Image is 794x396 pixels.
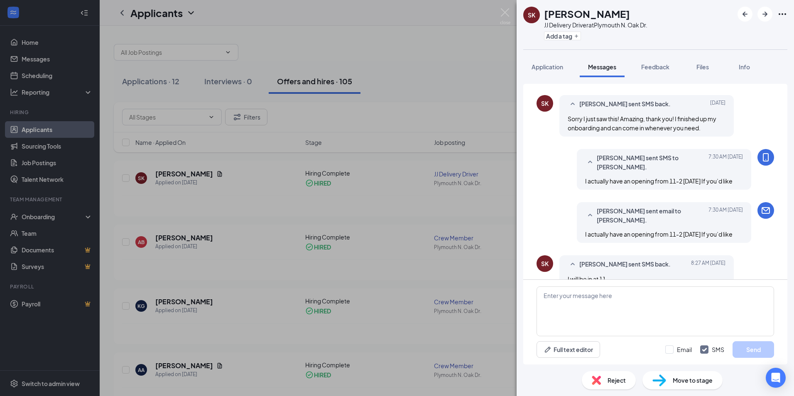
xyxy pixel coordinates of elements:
[585,177,733,185] span: I actually have an opening from 11-2 [DATE] If you’d like
[537,341,600,358] button: Full text editorPen
[696,63,709,71] span: Files
[528,11,535,19] div: SK
[579,99,671,109] span: [PERSON_NAME] sent SMS back.
[761,152,771,162] svg: MobileSms
[641,63,669,71] span: Feedback
[544,32,581,40] button: PlusAdd a tag
[541,259,549,268] div: SK
[760,9,770,19] svg: ArrowRight
[579,259,671,269] span: [PERSON_NAME] sent SMS back.
[568,259,578,269] svg: SmallChevronUp
[588,63,616,71] span: Messages
[585,230,733,238] span: I actually have an opening from 11-2 [DATE] If you’d like
[673,376,713,385] span: Move to stage
[766,368,786,388] div: Open Intercom Messenger
[691,259,725,269] span: [DATE] 8:27 AM
[568,275,606,283] span: I will be in at 11
[532,63,563,71] span: Application
[757,7,772,22] button: ArrowRight
[568,115,716,132] span: Sorry I just saw this! Amazing, thank you! I finished up my onboarding and can come in whenever y...
[733,341,774,358] button: Send
[544,7,630,21] h1: [PERSON_NAME]
[740,9,750,19] svg: ArrowLeftNew
[708,206,743,225] span: [DATE] 7:30 AM
[608,376,626,385] span: Reject
[708,153,743,171] span: [DATE] 7:30 AM
[568,99,578,109] svg: SmallChevronUp
[597,153,706,171] span: [PERSON_NAME] sent SMS to [PERSON_NAME].
[738,7,752,22] button: ArrowLeftNew
[585,157,595,167] svg: SmallChevronUp
[574,34,579,39] svg: Plus
[544,345,552,354] svg: Pen
[544,21,647,29] div: JJ Delivery Driver at Plymouth N. Oak Dr.
[739,63,750,71] span: Info
[597,206,706,225] span: [PERSON_NAME] sent email to [PERSON_NAME].
[761,205,771,215] svg: Email
[710,99,725,109] span: [DATE]
[585,210,595,220] svg: SmallChevronUp
[541,99,549,108] div: SK
[777,9,787,19] svg: Ellipses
